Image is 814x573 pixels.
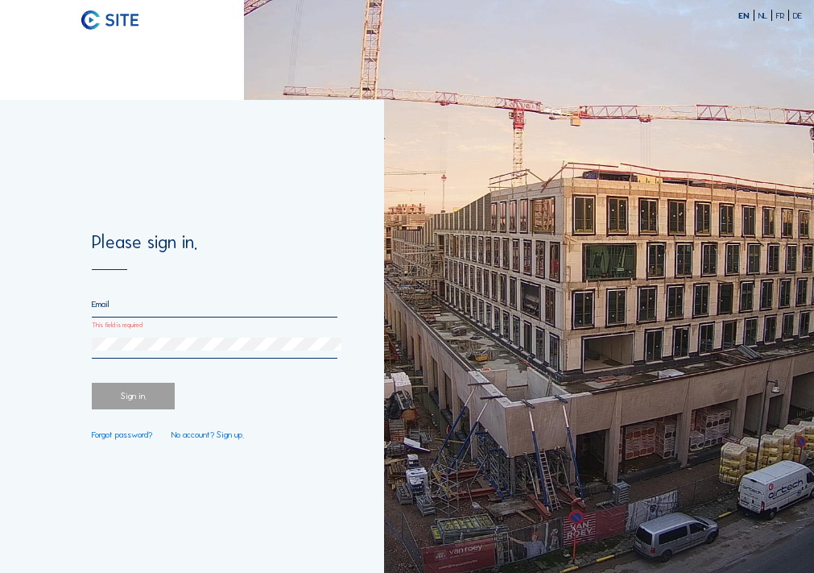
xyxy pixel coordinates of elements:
[92,234,337,270] div: Please sign in.
[171,430,244,439] a: No account? Sign up.
[92,383,175,409] div: Sign in.
[776,11,789,20] div: FR
[81,10,138,30] img: C-SITE logo
[92,322,143,328] label: This field is required
[92,430,152,439] a: Forgot password?
[738,11,754,20] div: EN
[758,11,772,20] div: NL
[92,298,337,309] input: Email
[793,11,802,20] div: DE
